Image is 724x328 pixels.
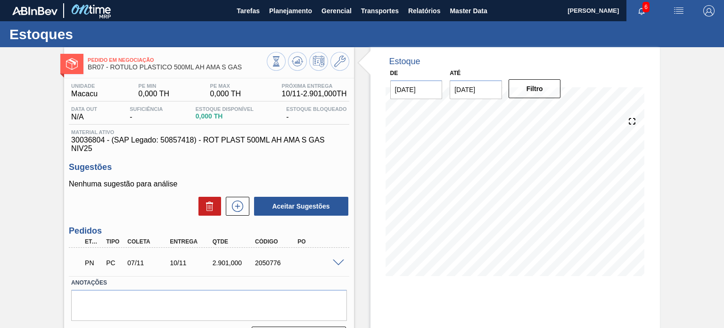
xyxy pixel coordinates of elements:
button: Programar Estoque [309,52,328,71]
span: PE MAX [210,83,241,89]
span: 6 [642,2,650,12]
div: Entrega [168,238,214,245]
div: 2050776 [253,259,299,267]
img: userActions [673,5,684,17]
span: 30036804 - (SAP Legado: 50857418) - ROT PLAST 500ML AH AMA S GAS NIV25 [71,136,346,153]
h3: Pedidos [69,226,349,236]
input: dd/mm/yyyy [390,80,443,99]
div: Nova sugestão [221,197,249,216]
span: 10/11 - 2.901,000 TH [282,90,347,98]
button: Ir ao Master Data / Geral [330,52,349,71]
div: Tipo [104,238,125,245]
p: PN [85,259,101,267]
span: Estoque Disponível [196,106,254,112]
input: dd/mm/yyyy [450,80,502,99]
button: Filtro [509,79,561,98]
div: Etapa [82,238,104,245]
span: Macacu [71,90,98,98]
span: Pedido em Negociação [88,57,266,63]
span: Estoque Bloqueado [286,106,346,112]
label: Anotações [71,276,346,290]
label: Até [450,70,461,76]
div: Qtde [210,238,257,245]
div: Pedido de Compra [104,259,125,267]
label: De [390,70,398,76]
div: - [284,106,349,121]
span: Relatórios [408,5,440,17]
img: Ícone [66,58,78,70]
span: Gerencial [321,5,352,17]
button: Atualizar Gráfico [288,52,307,71]
button: Visão Geral dos Estoques [267,52,286,71]
div: Código [253,238,299,245]
span: Transportes [361,5,399,17]
h3: Sugestões [69,162,349,172]
span: Suficiência [130,106,163,112]
span: Próxima Entrega [282,83,347,89]
span: 0,000 TH [210,90,241,98]
div: N/A [69,106,99,121]
span: Planejamento [269,5,312,17]
div: Pedido em Negociação [82,252,104,273]
div: Excluir Sugestões [194,197,221,216]
div: 07/11/2025 [125,259,172,267]
span: 0,000 TH [196,113,254,120]
span: BR07 - RÓTULO PLASTICO 500ML AH AMA S GAS [88,64,266,71]
div: 2.901,000 [210,259,257,267]
div: Estoque [389,57,420,67]
div: - [127,106,165,121]
span: PE MIN [139,83,170,89]
div: Aceitar Sugestões [249,196,349,217]
span: Material ativo [71,129,346,135]
div: 10/11/2025 [168,259,214,267]
img: TNhmsLtSVTkK8tSr43FrP2fwEKptu5GPRR3wAAAABJRU5ErkJggg== [12,7,58,15]
div: PO [295,238,342,245]
span: Data out [71,106,97,112]
p: Nenhuma sugestão para análise [69,180,349,188]
img: Logout [703,5,715,17]
span: Unidade [71,83,98,89]
h1: Estoques [9,29,177,40]
span: Master Data [450,5,487,17]
span: Tarefas [237,5,260,17]
span: 0,000 TH [139,90,170,98]
div: Coleta [125,238,172,245]
button: Notificações [626,4,657,17]
button: Aceitar Sugestões [254,197,348,216]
